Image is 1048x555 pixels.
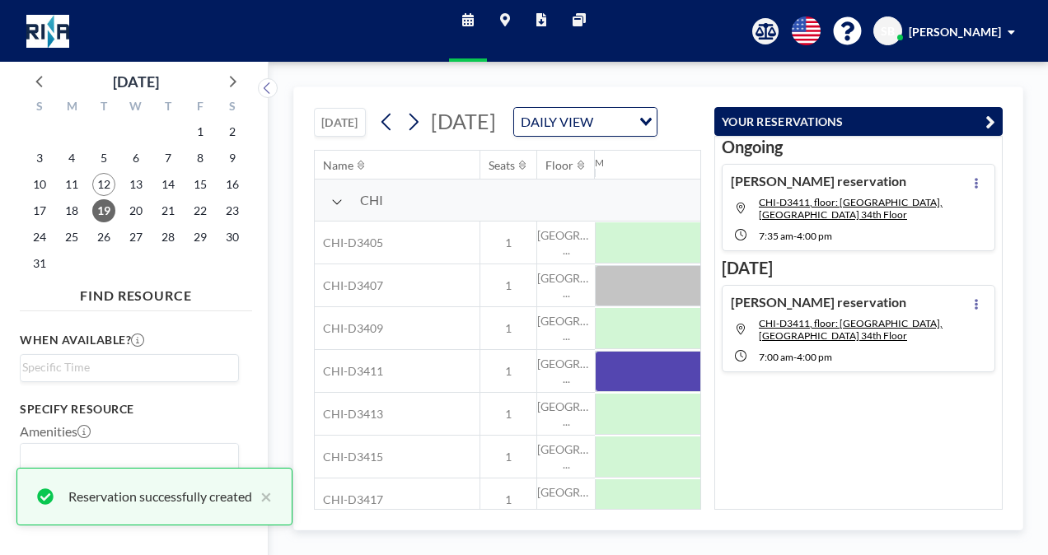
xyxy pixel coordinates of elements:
span: - [793,230,797,242]
span: [GEOGRAPHIC_DATA], ... [537,442,595,471]
span: Thursday, August 21, 2025 [157,199,180,222]
div: Search for option [514,108,657,136]
span: CHI-D3409 [315,321,383,336]
button: [DATE] [314,108,366,137]
span: Sunday, August 24, 2025 [28,226,51,249]
span: 1 [480,236,536,250]
div: S [24,97,56,119]
span: Friday, August 1, 2025 [189,120,212,143]
span: Saturday, August 16, 2025 [221,173,244,196]
span: [GEOGRAPHIC_DATA], ... [537,357,595,385]
span: Sunday, August 17, 2025 [28,199,51,222]
span: Saturday, August 23, 2025 [221,199,244,222]
span: Monday, August 4, 2025 [60,147,83,170]
span: Monday, August 18, 2025 [60,199,83,222]
span: Tuesday, August 12, 2025 [92,173,115,196]
span: DAILY VIEW [517,111,597,133]
span: Thursday, August 7, 2025 [157,147,180,170]
button: close [252,487,272,506]
span: [GEOGRAPHIC_DATA], ... [537,399,595,428]
span: Saturday, August 30, 2025 [221,226,244,249]
span: CHI [360,192,383,208]
span: 1 [480,492,536,507]
span: Friday, August 8, 2025 [189,147,212,170]
span: Wednesday, August 20, 2025 [124,199,147,222]
span: Wednesday, August 13, 2025 [124,173,147,196]
span: [GEOGRAPHIC_DATA], ... [537,314,595,343]
span: 1 [480,321,536,336]
span: 7:00 AM [759,351,793,363]
div: Search for option [21,355,238,380]
span: Wednesday, August 6, 2025 [124,147,147,170]
span: [DATE] [431,109,496,133]
div: S [216,97,248,119]
div: W [120,97,152,119]
span: Tuesday, August 26, 2025 [92,226,115,249]
h4: FIND RESOURCE [20,281,252,304]
h3: Ongoing [722,137,995,157]
span: CHI-D3417 [315,492,383,507]
span: [PERSON_NAME] [909,25,1001,39]
span: Monday, August 11, 2025 [60,173,83,196]
div: [DATE] [113,70,159,93]
input: Search for option [598,111,629,133]
input: Search for option [22,447,229,469]
span: [GEOGRAPHIC_DATA], ... [537,485,595,514]
span: [GEOGRAPHIC_DATA], ... [537,228,595,257]
span: Saturday, August 9, 2025 [221,147,244,170]
span: Saturday, August 2, 2025 [221,120,244,143]
h3: Specify resource [20,402,239,417]
span: Sunday, August 10, 2025 [28,173,51,196]
span: 4:00 PM [797,230,832,242]
span: 1 [480,407,536,422]
span: Thursday, August 28, 2025 [157,226,180,249]
div: Reservation successfully created [68,487,252,506]
div: Search for option [21,444,238,472]
span: Tuesday, August 19, 2025 [92,199,115,222]
div: Seats [489,158,515,173]
span: CHI-D3411 [315,364,383,379]
span: Wednesday, August 27, 2025 [124,226,147,249]
div: Name [323,158,353,173]
span: 4:00 PM [797,351,832,363]
span: 1 [480,278,536,293]
span: Monday, August 25, 2025 [60,226,83,249]
span: - [793,351,797,363]
span: 7:35 AM [759,230,793,242]
span: Tuesday, August 5, 2025 [92,147,115,170]
div: T [88,97,120,119]
h4: [PERSON_NAME] reservation [731,173,906,189]
h3: [DATE] [722,258,995,278]
span: Sunday, August 3, 2025 [28,147,51,170]
span: 1 [480,450,536,464]
span: CHI-D3415 [315,450,383,464]
img: organization-logo [26,15,69,48]
span: SB [881,24,895,39]
span: CHI-D3405 [315,236,383,250]
span: Thursday, August 14, 2025 [157,173,180,196]
span: CHI-D3411, floor: Chicago, IL 34th Floor [759,196,943,221]
span: CHI-D3407 [315,278,383,293]
span: 1 [480,364,536,379]
span: CHI-D3413 [315,407,383,422]
div: Floor [545,158,573,173]
span: [GEOGRAPHIC_DATA], ... [537,271,595,300]
div: T [152,97,184,119]
span: Friday, August 15, 2025 [189,173,212,196]
span: Sunday, August 31, 2025 [28,252,51,275]
label: Amenities [20,423,91,440]
span: Friday, August 29, 2025 [189,226,212,249]
div: F [184,97,216,119]
span: CHI-D3411, floor: Chicago, IL 34th Floor [759,317,943,342]
button: YOUR RESERVATIONS [714,107,1003,136]
div: M [56,97,88,119]
h4: [PERSON_NAME] reservation [731,294,906,310]
span: Friday, August 22, 2025 [189,199,212,222]
input: Search for option [22,358,229,376]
